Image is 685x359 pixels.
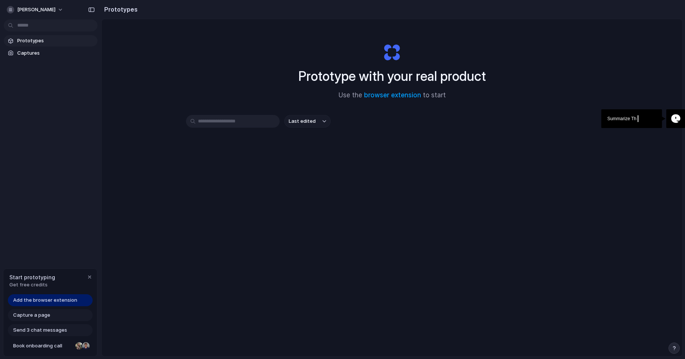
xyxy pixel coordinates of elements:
[81,341,90,350] div: Christian Iacullo
[17,6,55,13] span: [PERSON_NAME]
[13,296,77,304] span: Add the browser extension
[4,4,67,16] button: [PERSON_NAME]
[17,49,94,57] span: Captures
[298,66,486,86] h1: Prototype with your real product
[9,273,55,281] span: Start prototyping
[75,341,84,350] div: Nicole Kubica
[13,342,72,350] span: Book onboarding call
[4,48,97,59] a: Captures
[364,91,421,99] a: browser extension
[13,311,50,319] span: Capture a page
[13,326,67,334] span: Send 3 chat messages
[339,91,446,100] span: Use the to start
[9,281,55,289] span: Get free credits
[101,5,138,14] h2: Prototypes
[289,118,316,125] span: Last edited
[284,115,331,128] button: Last edited
[4,35,97,46] a: Prototypes
[8,340,93,352] a: Book onboarding call
[17,37,94,45] span: Prototypes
